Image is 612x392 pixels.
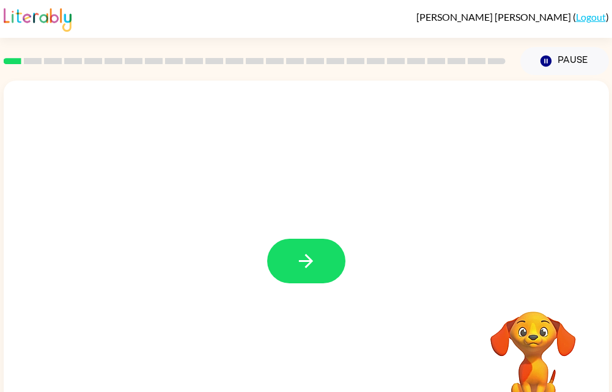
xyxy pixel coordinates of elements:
div: ( ) [416,11,609,23]
a: Logout [576,11,606,23]
span: [PERSON_NAME] [PERSON_NAME] [416,11,573,23]
img: Literably [4,5,72,32]
button: Pause [520,47,609,75]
